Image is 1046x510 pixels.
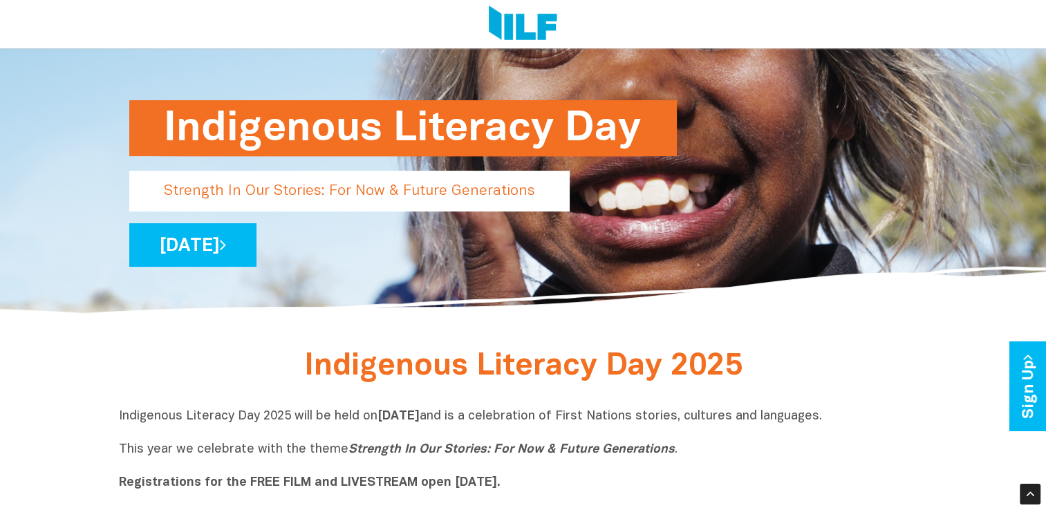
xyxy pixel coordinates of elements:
p: Indigenous Literacy Day 2025 will be held on and is a celebration of First Nations stories, cultu... [119,408,928,491]
div: Scroll Back to Top [1020,484,1040,504]
b: Registrations for the FREE FILM and LIVESTREAM open [DATE]. [119,477,501,489]
b: [DATE] [377,410,420,422]
i: Strength In Our Stories: For Now & Future Generations [348,444,675,455]
img: Logo [489,6,557,43]
p: Strength In Our Stories: For Now & Future Generations [129,171,570,211]
a: [DATE] [129,223,256,267]
h1: Indigenous Literacy Day [164,100,642,156]
span: Indigenous Literacy Day 2025 [304,352,743,381]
